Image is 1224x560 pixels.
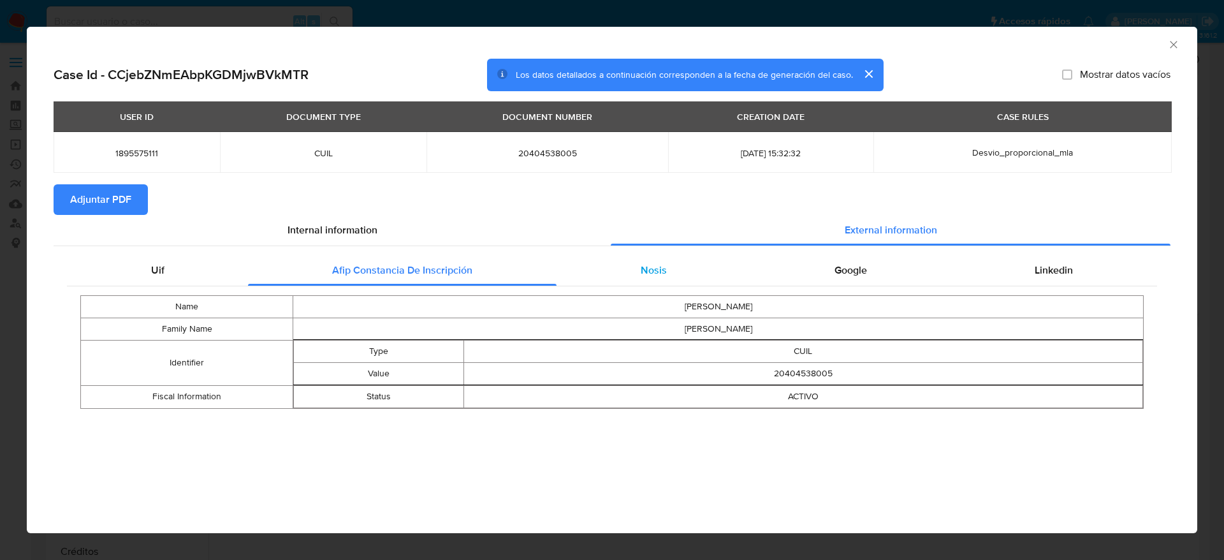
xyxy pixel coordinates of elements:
button: Cerrar ventana [1167,38,1179,50]
div: closure-recommendation-modal [27,27,1197,533]
div: CASE RULES [989,106,1056,128]
span: Mostrar datos vacíos [1080,68,1170,81]
span: 20404538005 [442,147,653,159]
td: 20404538005 [463,362,1142,385]
h2: Case Id - CCjebZNmEAbpKGDMjwBVkMTR [54,66,309,83]
td: Value [294,362,463,385]
input: Mostrar datos vacíos [1062,70,1072,80]
div: Detailed external info [67,255,1157,286]
td: Type [294,340,463,362]
td: [PERSON_NAME] [293,295,1144,318]
span: External information [845,223,937,237]
div: DOCUMENT NUMBER [495,106,600,128]
td: Identifier [81,340,293,385]
span: Desvio_proporcional_mla [972,146,1073,159]
span: Uif [151,263,164,277]
div: Detailed info [54,215,1170,246]
button: Adjuntar PDF [54,184,148,215]
td: Status [294,385,463,408]
span: [DATE] 15:32:32 [683,147,858,159]
span: 1895575111 [69,147,205,159]
td: [PERSON_NAME] [293,318,1144,340]
span: CUIL [235,147,411,159]
span: Linkedin [1035,263,1073,277]
span: Google [834,263,867,277]
span: Nosis [641,263,667,277]
span: Adjuntar PDF [70,186,131,214]
td: Fiscal Information [81,385,293,408]
div: USER ID [112,106,161,128]
div: DOCUMENT TYPE [279,106,368,128]
td: Name [81,295,293,318]
span: Los datos detallados a continuación corresponden a la fecha de generación del caso. [516,68,853,81]
td: ACTIVO [463,385,1142,408]
td: CUIL [463,340,1142,362]
button: cerrar [853,59,884,89]
td: Family Name [81,318,293,340]
span: Internal information [288,223,377,237]
span: Afip Constancia De Inscripción [332,263,472,277]
div: CREATION DATE [729,106,812,128]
